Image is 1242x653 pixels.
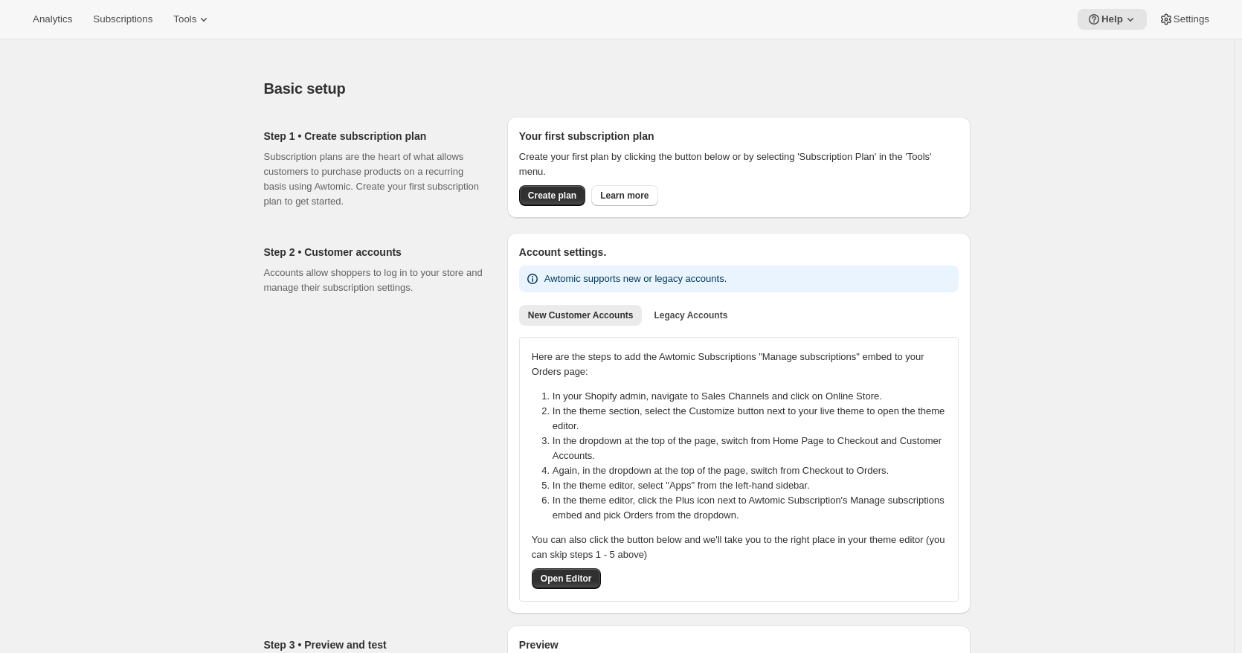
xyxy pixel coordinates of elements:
h2: Step 2 • Customer accounts [264,245,483,260]
span: Learn more [600,190,649,202]
span: New Customer Accounts [528,309,634,321]
p: Accounts allow shoppers to log in to your store and manage their subscription settings. [264,266,483,295]
li: In your Shopify admin, navigate to Sales Channels and click on Online Store. [553,389,955,404]
button: Create plan [519,185,585,206]
h2: Account settings. [519,245,959,260]
a: Learn more [591,185,657,206]
h2: Step 1 • Create subscription plan [264,129,483,144]
p: Here are the steps to add the Awtomic Subscriptions "Manage subscriptions" embed to your Orders p... [532,350,946,379]
li: In the dropdown at the top of the page, switch from Home Page to Checkout and Customer Accounts. [553,434,955,463]
span: Basic setup [264,80,346,97]
button: Settings [1150,9,1218,30]
button: Open Editor [532,568,601,589]
button: Legacy Accounts [645,305,736,326]
h2: Step 3 • Preview and test [264,637,483,652]
li: In the theme editor, click the Plus icon next to Awtomic Subscription's Manage subscriptions embe... [553,493,955,523]
button: New Customer Accounts [519,305,643,326]
li: In the theme section, select the Customize button next to your live theme to open the theme editor. [553,404,955,434]
p: Awtomic supports new or legacy accounts. [544,271,727,286]
button: Analytics [24,9,81,30]
span: Analytics [33,13,72,25]
span: Open Editor [541,573,592,585]
p: Create your first plan by clicking the button below or by selecting 'Subscription Plan' in the 'T... [519,149,959,179]
span: Legacy Accounts [654,309,727,321]
span: Help [1101,13,1123,25]
button: Tools [164,9,220,30]
h2: Your first subscription plan [519,129,959,144]
button: Subscriptions [84,9,161,30]
span: Create plan [528,190,576,202]
li: Again, in the dropdown at the top of the page, switch from Checkout to Orders. [553,463,955,478]
span: Subscriptions [93,13,152,25]
li: In the theme editor, select "Apps" from the left-hand sidebar. [553,478,955,493]
span: Settings [1174,13,1209,25]
span: Tools [173,13,196,25]
p: You can also click the button below and we'll take you to the right place in your theme editor (y... [532,533,946,562]
h2: Preview [519,637,959,652]
p: Subscription plans are the heart of what allows customers to purchase products on a recurring bas... [264,149,483,209]
button: Help [1078,9,1147,30]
